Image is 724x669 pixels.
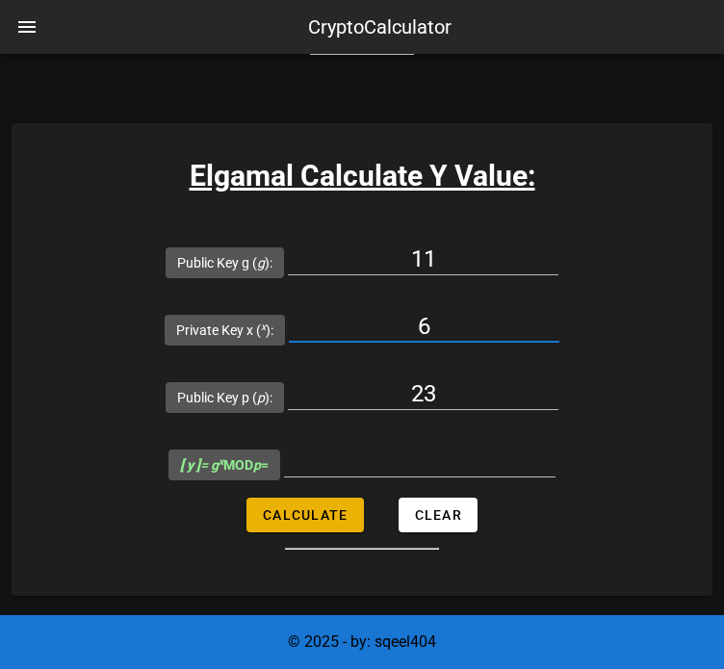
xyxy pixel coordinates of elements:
button: Clear [399,498,478,532]
button: Calculate [246,498,363,532]
div: CryptoCalculator [308,13,452,41]
label: Private Key x ( ): [176,321,273,340]
b: [ y ] [180,457,200,473]
sup: x [219,455,223,468]
span: © 2025 - by: sqeel404 [288,632,436,651]
h3: Elgamal Calculate Y Value: [12,154,712,197]
i: p [253,457,261,473]
span: Clear [414,507,462,523]
i: g [257,255,265,270]
i: = g [180,457,223,473]
i: p [257,390,265,405]
label: Public Key g ( ): [177,253,272,272]
button: nav-menu-toggle [4,4,50,50]
label: Public Key p ( ): [177,388,272,407]
span: MOD = [180,457,269,473]
sup: x [261,321,266,333]
span: Calculate [262,507,348,523]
